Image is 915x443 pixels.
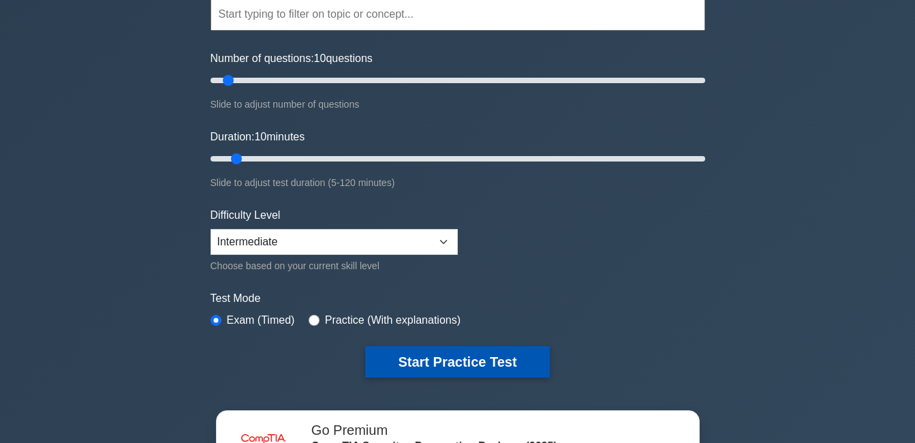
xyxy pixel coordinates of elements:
[211,290,705,307] label: Test Mode
[211,174,705,191] div: Slide to adjust test duration (5-120 minutes)
[325,312,461,329] label: Practice (With explanations)
[211,50,373,67] label: Number of questions: questions
[211,96,705,112] div: Slide to adjust number of questions
[314,52,326,64] span: 10
[365,346,549,378] button: Start Practice Test
[211,258,458,274] div: Choose based on your current skill level
[227,312,295,329] label: Exam (Timed)
[254,131,266,142] span: 10
[211,207,281,224] label: Difficulty Level
[211,129,305,145] label: Duration: minutes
